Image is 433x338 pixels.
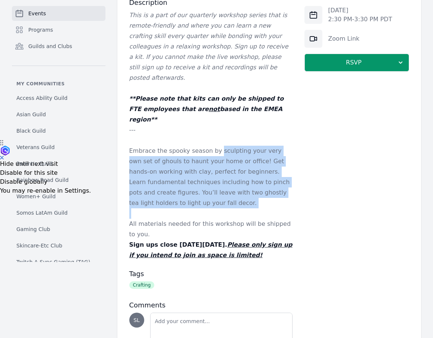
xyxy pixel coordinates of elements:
span: SL [133,318,140,323]
p: My communities [12,81,105,87]
a: Veterans Guild [12,140,105,154]
span: Somos LatAm Guild [16,209,67,217]
u: not [209,105,220,113]
a: Parent's Guild [12,157,105,170]
span: Skincare-Etc Club [16,242,62,249]
p: --- [129,125,293,135]
a: Events [12,6,105,21]
em: This is a part of our quarterly workshop series that is remote-friendly and where you can learn a... [129,12,288,81]
span: RSVP [311,58,397,67]
span: Crafting [129,281,155,289]
a: Twitch A-Sync Gaming (TAG) Club [12,255,105,269]
a: Zoom Link [328,35,360,42]
p: Embrace the spooky season by sculpting your very own set of ghouls to haunt your home or office! ... [129,146,293,208]
a: Women+ Guild [12,190,105,203]
a: Rainbow Road Guild [12,173,105,187]
span: Rainbow Road Guild [16,176,69,184]
span: Asian Guild [16,111,46,118]
a: Somos LatAm Guild [12,206,105,219]
span: Guilds and Clubs [28,42,72,50]
span: Gaming Club [16,225,50,233]
span: Women+ Guild [16,193,56,200]
a: Black Guild [12,124,105,138]
span: Black Guild [16,127,46,135]
p: All materials needed for this workshop will be shipped to you. [129,219,293,240]
span: Programs [28,26,53,34]
a: Gaming Club [12,222,105,236]
strong: Sign ups close [DATE][DATE]. [129,241,293,259]
nav: Sidebar [12,6,105,262]
button: RSVP [304,54,409,72]
span: Veterans Guild [16,143,55,151]
h3: Comments [129,301,293,310]
span: Access Ability Guild [16,94,67,102]
h3: Tags [129,269,293,278]
p: [DATE] [328,6,392,15]
a: Skincare-Etc Club [12,239,105,252]
span: Events [28,10,46,17]
a: Programs [12,22,105,37]
span: Twitch A-Sync Gaming (TAG) Club [16,258,101,266]
u: Please only sign up if you intend to join as space is limited! [129,241,293,259]
a: Access Ability Guild [12,91,105,105]
span: Parent's Guild [16,160,53,167]
em: **Please note that kits can only be shipped to FTE employees that are based in the EMEA region** [129,95,284,123]
p: 2:30 PM - 3:30 PM PDT [328,15,392,24]
a: Guilds and Clubs [12,39,105,54]
a: Asian Guild [12,108,105,121]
